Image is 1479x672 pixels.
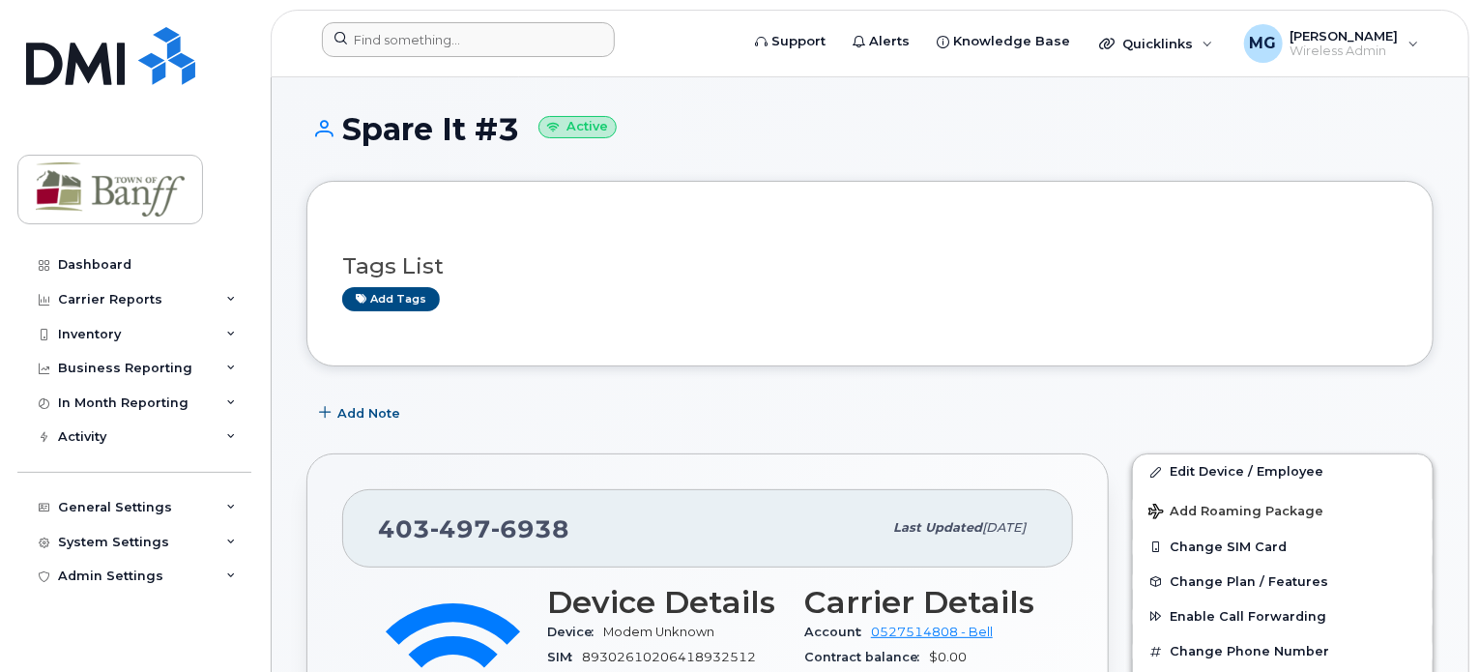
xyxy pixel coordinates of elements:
span: 403 [378,514,569,543]
a: Edit Device / Employee [1133,454,1433,489]
h1: Spare It #3 [306,112,1434,146]
small: Active [538,116,617,138]
span: 6938 [491,514,569,543]
span: 497 [430,514,491,543]
span: Change Plan / Features [1170,574,1328,589]
span: [DATE] [982,520,1026,535]
h3: Tags List [342,254,1398,278]
button: Enable Call Forwarding [1133,599,1433,634]
h3: Carrier Details [804,585,1038,620]
span: Account [804,625,871,639]
span: 89302610206418932512 [582,650,756,664]
a: Add tags [342,287,440,311]
button: Change Phone Number [1133,634,1433,669]
button: Change Plan / Features [1133,565,1433,599]
span: Device [547,625,603,639]
span: Add Note [337,404,400,423]
span: Add Roaming Package [1148,504,1323,522]
h3: Device Details [547,585,781,620]
span: SIM [547,650,582,664]
span: $0.00 [929,650,967,664]
span: Last updated [893,520,982,535]
button: Add Note [306,395,417,430]
button: Add Roaming Package [1133,490,1433,530]
span: Enable Call Forwarding [1170,609,1326,624]
a: 0527514808 - Bell [871,625,993,639]
span: Contract balance [804,650,929,664]
span: Modem Unknown [603,625,714,639]
button: Change SIM Card [1133,530,1433,565]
